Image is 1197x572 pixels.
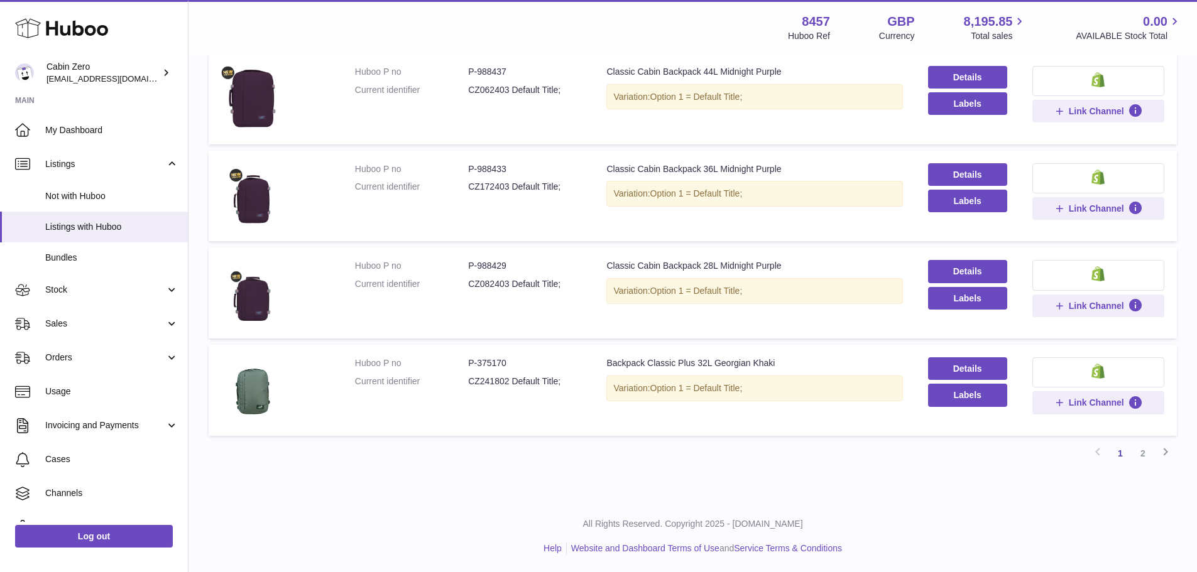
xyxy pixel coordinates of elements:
[221,357,284,420] img: Backpack Classic Plus 32L Georgian Khaki
[355,278,468,290] dt: Current identifier
[606,375,902,401] div: Variation:
[606,84,902,110] div: Variation:
[468,260,581,272] dd: P-988429
[355,84,468,96] dt: Current identifier
[928,357,1007,380] a: Details
[45,487,178,499] span: Channels
[45,221,178,233] span: Listings with Huboo
[734,543,842,553] a: Service Terms & Conditions
[468,84,581,96] dd: CZ062403 Default Title;
[928,92,1007,115] button: Labels
[199,518,1187,530] p: All Rights Reserved. Copyright 2025 - [DOMAIN_NAME]
[45,284,165,296] span: Stock
[468,66,581,78] dd: P-988437
[1069,203,1124,214] span: Link Channel
[567,542,842,554] li: and
[355,260,468,272] dt: Huboo P no
[1032,391,1164,414] button: Link Channel
[928,66,1007,89] a: Details
[1091,364,1105,379] img: shopify-small.png
[221,66,284,129] img: Classic Cabin Backpack 44L Midnight Purple
[1069,300,1124,311] span: Link Channel
[468,375,581,387] dd: CZ241802 Default Title;
[1109,442,1132,465] a: 1
[928,190,1007,212] button: Labels
[887,13,914,30] strong: GBP
[1032,197,1164,220] button: Link Channel
[1069,105,1124,117] span: Link Channel
[606,163,902,175] div: Classic Cabin Backpack 36L Midnight Purple
[971,30,1027,42] span: Total sales
[45,453,178,465] span: Cases
[928,287,1007,310] button: Labels
[45,419,165,431] span: Invoicing and Payments
[606,357,902,369] div: Backpack Classic Plus 32L Georgian Khaki
[45,386,178,397] span: Usage
[468,357,581,369] dd: P-375170
[355,357,468,369] dt: Huboo P no
[650,383,743,393] span: Option 1 = Default Title;
[879,30,915,42] div: Currency
[45,190,178,202] span: Not with Huboo
[221,260,284,323] img: Classic Cabin Backpack 28L Midnight Purple
[45,352,165,364] span: Orders
[1091,72,1105,87] img: shopify-small.png
[606,181,902,207] div: Variation:
[544,543,562,553] a: Help
[571,543,719,553] a: Website and Dashboard Terms of Use
[928,163,1007,186] a: Details
[45,252,178,264] span: Bundles
[15,63,34,82] img: internalAdmin-8457@internal.huboo.com
[45,318,165,330] span: Sales
[1076,30,1182,42] span: AVAILABLE Stock Total
[1091,266,1105,281] img: shopify-small.png
[1143,13,1167,30] span: 0.00
[45,158,165,170] span: Listings
[355,163,468,175] dt: Huboo P no
[606,66,902,78] div: Classic Cabin Backpack 44L Midnight Purple
[928,260,1007,283] a: Details
[964,13,1027,42] a: 8,195.85 Total sales
[964,13,1013,30] span: 8,195.85
[650,92,743,102] span: Option 1 = Default Title;
[802,13,830,30] strong: 8457
[606,278,902,304] div: Variation:
[46,73,185,84] span: [EMAIL_ADDRESS][DOMAIN_NAME]
[650,188,743,198] span: Option 1 = Default Title;
[46,61,160,85] div: Cabin Zero
[355,375,468,387] dt: Current identifier
[468,278,581,290] dd: CZ082403 Default Title;
[1069,397,1124,408] span: Link Channel
[650,286,743,296] span: Option 1 = Default Title;
[221,163,284,226] img: Classic Cabin Backpack 36L Midnight Purple
[1132,442,1154,465] a: 2
[355,181,468,193] dt: Current identifier
[1076,13,1182,42] a: 0.00 AVAILABLE Stock Total
[15,525,173,548] a: Log out
[355,66,468,78] dt: Huboo P no
[1091,170,1105,185] img: shopify-small.png
[1032,294,1164,317] button: Link Channel
[468,181,581,193] dd: CZ172403 Default Title;
[1032,100,1164,122] button: Link Channel
[788,30,830,42] div: Huboo Ref
[468,163,581,175] dd: P-988433
[928,384,1007,406] button: Labels
[45,521,178,533] span: Settings
[45,124,178,136] span: My Dashboard
[606,260,902,272] div: Classic Cabin Backpack 28L Midnight Purple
